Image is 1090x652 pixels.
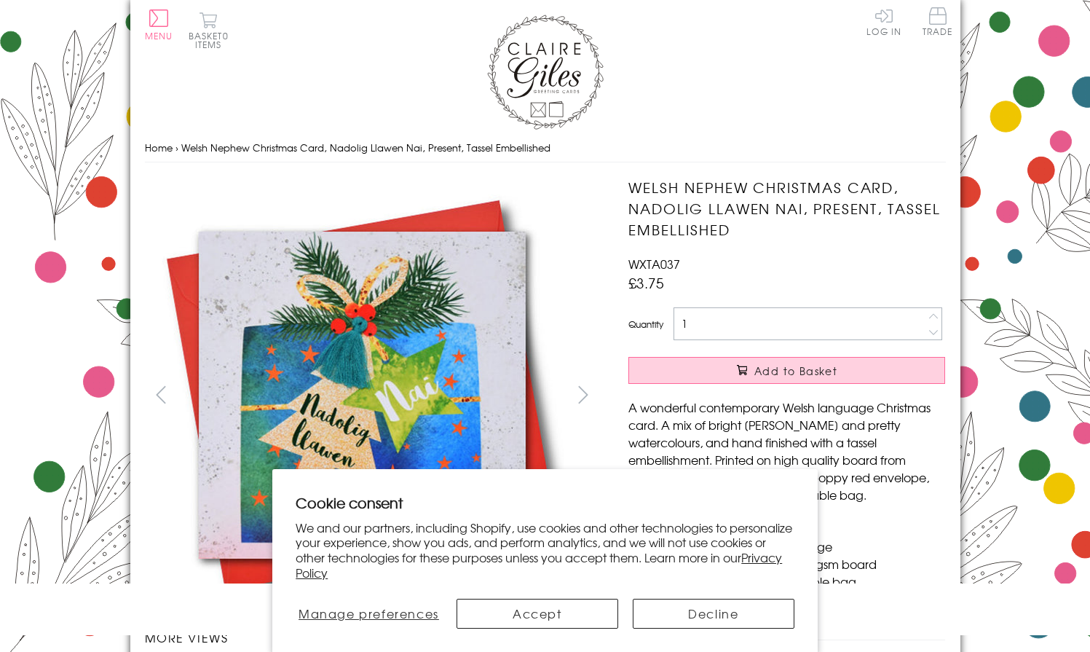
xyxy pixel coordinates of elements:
[628,398,945,503] p: A wonderful contemporary Welsh language Christmas card. A mix of bright [PERSON_NAME] and pretty ...
[628,255,680,272] span: WXTA037
[866,7,901,36] a: Log In
[145,378,178,411] button: prev
[145,9,173,40] button: Menu
[754,364,837,378] span: Add to Basket
[566,378,599,411] button: next
[181,141,550,154] span: Welsh Nephew Christmas Card, Nadolig Llawen Nai, Present, Tassel Embellished
[628,318,663,331] label: Quantity
[599,177,1036,614] img: Welsh Nephew Christmas Card, Nadolig Llawen Nai, Present, Tassel Embellished
[628,272,664,293] span: £3.75
[487,15,604,130] img: Claire Giles Greetings Cards
[195,29,229,51] span: 0 items
[633,599,794,629] button: Decline
[923,7,953,39] a: Trade
[145,29,173,42] span: Menu
[189,12,229,49] button: Basket0 items
[628,357,945,384] button: Add to Basket
[296,520,794,581] p: We and our partners, including Shopify, use cookies and other technologies to personalize your ex...
[145,629,600,646] h3: More views
[175,141,178,154] span: ›
[923,7,953,36] span: Trade
[457,599,618,629] button: Accept
[144,177,581,613] img: Welsh Nephew Christmas Card, Nadolig Llawen Nai, Present, Tassel Embellished
[145,133,946,163] nav: breadcrumbs
[296,549,782,581] a: Privacy Policy
[145,141,173,154] a: Home
[296,599,441,629] button: Manage preferences
[296,492,794,513] h2: Cookie consent
[628,177,945,240] h1: Welsh Nephew Christmas Card, Nadolig Llawen Nai, Present, Tassel Embellished
[299,605,439,622] span: Manage preferences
